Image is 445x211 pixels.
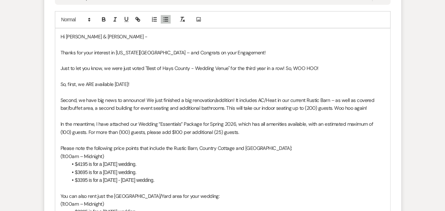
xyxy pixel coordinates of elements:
[61,97,376,111] span: Second, we have big news to announce! We just finished a big renovation/addition! It includes AC/...
[61,120,385,136] p: In the meantime, I have attached our Wedding “Essentials” Package for Spring 2026, which has all ...
[68,176,385,184] li: $3395 is for a [DATE] - [DATE] wedding.
[68,168,385,176] li: $3695 is for a [DATE] wedding.
[61,49,385,56] p: Thanks for your interest in [US_STATE][GEOGRAPHIC_DATA] – and Congrats on your Engagement!
[61,33,385,40] p: Hi [PERSON_NAME] & [PERSON_NAME] -
[61,200,385,207] p: (11:00am – Midnight)
[61,192,385,200] p: You can also rent just the [GEOGRAPHIC_DATA]/Yard area for your wedding:
[68,160,385,168] li: $4195 is for a [DATE] wedding.
[61,64,385,72] p: Just to let you know, we were just voted "Best of Hays County - Wedding Venue" for the third year...
[61,144,385,152] p: Please note the following price points that include the Rustic Barn, Country Cottage and [GEOGRAP...
[61,80,385,88] p: So, first, we ARE available [DATE]!
[61,152,385,160] p: (11:00am – Midnight)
